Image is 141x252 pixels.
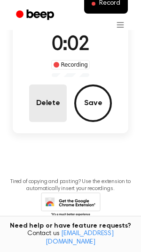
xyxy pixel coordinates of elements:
a: Beep [9,6,63,24]
span: 0:02 [52,35,89,55]
button: Open menu [109,14,132,36]
span: Contact us [6,230,135,246]
p: Tired of copying and pasting? Use the extension to automatically insert your recordings. [8,178,133,192]
button: Save Audio Record [74,84,112,122]
div: Recording [51,60,90,69]
button: Delete Audio Record [29,84,67,122]
a: [EMAIL_ADDRESS][DOMAIN_NAME] [46,230,114,245]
